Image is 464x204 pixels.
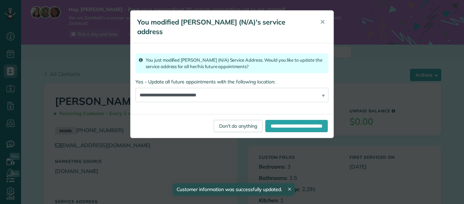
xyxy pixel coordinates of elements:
[172,183,295,196] div: Customer information was successfully updated.
[136,78,328,85] label: Yes - Update all future appointments with the following location:
[136,53,328,73] div: You just modified [PERSON_NAME] (N/A) Service Address. Would you like to update the service addre...
[219,123,257,129] span: Don't do anything
[320,18,325,26] span: ✕
[214,120,263,132] a: Don't do anything
[137,17,310,36] h5: You modified [PERSON_NAME] (N/A)'s service address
